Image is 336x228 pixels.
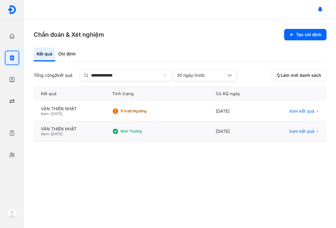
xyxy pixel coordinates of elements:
div: Bình thường [120,129,168,134]
span: Xem kết quả [289,129,314,134]
div: Kết quả [34,48,55,61]
span: [DATE] [51,111,63,116]
div: Tình trạng [105,86,208,101]
span: Nam [41,111,49,116]
span: - [49,111,51,116]
span: 2 [55,73,57,78]
span: Nam [41,132,49,136]
div: Có KQ ngày [209,86,264,101]
h3: Chẩn đoán & Xét nghiệm [34,30,104,39]
span: Xem kết quả [289,108,314,114]
span: - [49,132,51,136]
div: 9 Vượt ngưỡng [120,109,168,114]
div: Tổng cộng kết quả [34,73,72,78]
span: [DATE] [51,132,63,136]
button: Tạo chỉ định [284,29,326,40]
img: logo [7,209,17,218]
span: Làm mới danh sách [281,73,321,78]
div: VĂN THIÊN NHẬT [41,126,97,132]
img: logo [8,5,17,14]
div: 30 ngày trước [177,73,226,78]
div: [DATE] [209,101,264,121]
div: Chỉ định [55,48,79,61]
button: Làm mới danh sách [271,69,326,81]
div: [DATE] [209,121,264,142]
div: VĂN THIÊN NHẬT [41,106,97,111]
div: Kết quả [34,86,105,101]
